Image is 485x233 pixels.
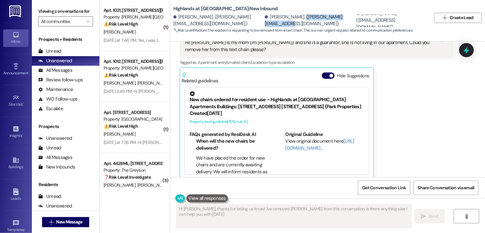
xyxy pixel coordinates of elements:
div: Property: The Greyson [104,167,163,174]
b: Original Guideline [286,131,323,138]
button: Get Conversation Link [358,181,410,195]
span: [PERSON_NAME] [104,182,137,188]
span: : The resident is requesting to be removed from a text chain. This is a non-urgent request relate... [173,27,413,34]
b: Highlands at [GEOGRAPHIC_DATA]: New Inbound [173,5,278,12]
div: New chairs ordered for resident use – Highlands at [GEOGRAPHIC_DATA] Apartments Buildings: [STREE... [190,91,364,110]
div: [PERSON_NAME]. ([PERSON_NAME][EMAIL_ADDRESS][DOMAIN_NAME]) [265,14,355,27]
span: [PERSON_NAME] [104,131,135,137]
li: We have placed the order for new chairs and are currently awaiting delivery. We will inform resid... [196,155,268,182]
span: • [22,132,23,137]
div: Tagged as: [180,58,453,67]
div: Unread [38,145,61,151]
span: [PERSON_NAME] [104,80,137,86]
strong: ⚠️ Risk Level: High [104,72,138,78]
div: WO Follow-ups [38,96,77,102]
div: Hi! [PERSON_NAME] is my mom (I'm [PERSON_NAME]) and she is a guarantor, she is not living in our ... [185,39,443,53]
span: New Message [56,219,82,225]
i:  [464,214,469,219]
div: Unanswered [38,135,72,142]
div: Maintenance [38,86,73,93]
button: New Message [42,217,89,227]
div: Property: [PERSON_NAME][GEOGRAPHIC_DATA] [104,65,163,71]
a: Inbox [3,29,29,47]
li: When will the new chairs be delivered? [196,138,268,152]
div: All Messages [38,67,72,74]
strong: ❓ Risk Level: Investigate [104,174,151,180]
div: New Inbounds [38,164,75,170]
span: Apartment entry , [198,60,227,65]
strong: ⚠️ Risk Level: High [104,123,138,129]
button: Create Lead [434,13,482,23]
div: Property level guideline ( 70 % match) [190,118,364,125]
a: Buildings [3,155,29,172]
div: Apt. 1021, [STREET_ADDRESS][PERSON_NAME] [104,7,163,14]
a: Insights • [3,124,29,141]
div: Property: [GEOGRAPHIC_DATA] [104,116,163,123]
b: FAQs generated by ResiDesk AI [190,131,256,138]
span: [PERSON_NAME] [137,182,169,188]
a: Leads [3,186,29,204]
div: Escalate [38,105,63,112]
div: Apt. [STREET_ADDRESS] [104,109,163,116]
a: [URL][DOMAIN_NAME]… [286,138,354,151]
span: • [28,70,29,74]
a: Site Visit • [3,92,29,109]
span: Get Conversation Link [362,184,406,191]
div: Apt. 1012, [STREET_ADDRESS][PERSON_NAME] [104,58,163,65]
i:  [49,220,54,225]
img: ResiDesk Logo [9,5,22,17]
div: Unread [38,48,61,55]
i:  [421,214,426,219]
div: Unanswered [38,57,72,64]
button: Send [414,209,445,223]
label: Viewing conversations for [38,6,93,16]
div: Unanswered [38,203,72,209]
i:  [442,15,447,20]
div: Review follow-ups [38,77,83,83]
div: All Messages [38,154,72,161]
div: [DATE] at 7:46 PM: Yes, I was told to submit a service request for my water. It has a nasty smell... [104,37,423,43]
span: [PERSON_NAME] [104,29,135,35]
span: Escalation type escalation [251,60,295,65]
span: Create Lead [450,14,474,21]
i:  [86,19,90,24]
span: Send [429,213,438,220]
label: Hide Suggestions [337,72,369,79]
div: Prospects + Residents [32,36,99,43]
div: [PERSON_NAME]. ([PERSON_NAME][EMAIL_ADDRESS][DOMAIN_NAME]) [173,14,264,27]
strong: ⚠️ Risk Level: High [104,21,138,27]
div: Unread [38,193,61,200]
strong: 🔧 Risk Level: Medium [173,28,207,33]
div: Created [DATE] [190,110,364,117]
span: Emailed client , [227,60,250,65]
input: All communities [41,16,83,26]
div: View original document here [286,138,364,152]
div: [PERSON_NAME]. ([EMAIL_ADDRESS][DOMAIN_NAME]) [357,10,426,31]
div: Related guidelines [182,72,219,84]
div: Property: [PERSON_NAME][GEOGRAPHIC_DATA] [104,14,163,20]
span: • [23,101,24,106]
textarea: Hi [PERSON_NAME], thanks for letting us know! I've removed [PERSON_NAME] from this conversation. ... [176,204,412,228]
div: Apt. 4428ML, [STREET_ADDRESS] [104,160,163,167]
div: Prospects [32,123,99,130]
span: [PERSON_NAME] [137,80,171,86]
div: Residents [32,181,99,188]
button: Share Conversation via email [414,181,479,195]
span: Share Conversation via email [418,184,474,191]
